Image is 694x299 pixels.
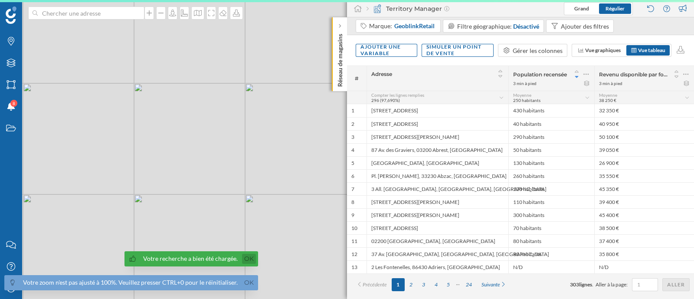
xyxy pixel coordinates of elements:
[592,281,593,288] span: .
[596,281,628,289] span: Aller à la page:
[351,107,354,114] div: 1
[508,104,594,117] div: 430 habitants
[508,208,594,221] div: 300 habitants
[351,186,354,193] div: 7
[508,221,594,234] div: 70 habitants
[594,234,694,247] div: 37 400 €
[561,22,609,31] div: Ajouter des filtres
[638,47,665,53] span: Vue tableau
[367,195,508,208] div: [STREET_ADDRESS][PERSON_NAME]
[367,156,508,169] div: [GEOGRAPHIC_DATA], [GEOGRAPHIC_DATA]
[508,182,594,195] div: 120 habitants
[513,46,563,55] div: Gérer les colonnes
[6,7,16,24] img: Logo Geoblink
[585,47,621,53] span: Vue graphiques
[394,22,435,30] span: GeoblinkRetail
[351,160,354,167] div: 5
[356,41,417,60] div: Ajouter une variable
[351,238,357,245] div: 11
[351,173,354,180] div: 6
[14,6,56,14] span: Assistance
[594,169,694,182] div: 35 550 €
[513,98,540,103] span: 250 habitants
[351,199,354,206] div: 8
[513,92,531,98] span: Moyenne
[351,264,357,271] div: 13
[336,30,344,87] p: Réseau de magasins
[367,169,508,182] div: Pl. [PERSON_NAME], 33230 Abzac, [GEOGRAPHIC_DATA]
[594,221,694,234] div: 38 500 €
[508,130,594,143] div: 290 habitants
[367,260,508,273] div: 2 Les Fontenelles, 86430 Adriers, [GEOGRAPHIC_DATA]
[351,212,354,219] div: 9
[242,254,256,264] a: Ok
[508,117,594,130] div: 40 habitants
[351,225,357,232] div: 10
[508,260,594,273] div: N/D
[513,22,539,31] div: Désactivé
[606,5,625,12] span: Régulier
[594,104,694,117] div: 32 350 €
[599,71,668,78] span: Revenu disponible par foyer
[594,143,694,156] div: 39 050 €
[371,71,392,77] span: Adresse
[594,182,694,195] div: 45 350 €
[508,195,594,208] div: 110 habitants
[371,92,424,98] span: Compter les lignes remplies
[508,143,594,156] div: 50 habitants
[367,143,508,156] div: 87 Av. des Graviers, 03200 Abrest, [GEOGRAPHIC_DATA]
[13,99,15,108] span: 8
[594,260,694,273] div: N/D
[351,147,354,154] div: 4
[367,117,508,130] div: [STREET_ADDRESS]
[579,281,592,288] span: lignes
[367,208,508,221] div: [STREET_ADDRESS][PERSON_NAME]
[422,41,493,60] div: Simuler un point de vente
[574,5,589,12] span: Grand
[513,80,537,86] div: 3 min à pied
[351,134,354,141] div: 3
[594,130,694,143] div: 50 100 €
[371,98,400,103] span: 296 (97,690%)
[594,117,694,130] div: 40 950 €
[513,71,567,78] span: Population recensée
[242,278,256,288] a: Ok
[351,121,354,128] div: 2
[367,182,508,195] div: 3 All. [GEOGRAPHIC_DATA], [GEOGRAPHIC_DATA], [GEOGRAPHIC_DATA]
[599,80,622,86] div: 3 min à pied
[367,104,508,117] div: [STREET_ADDRESS]
[367,130,508,143] div: [STREET_ADDRESS][PERSON_NAME]
[508,234,594,247] div: 80 habitants
[635,280,655,289] input: 1
[369,22,435,30] div: Marque:
[373,4,382,13] img: territory-manager.svg
[599,98,616,103] span: 38 250 €
[570,281,579,288] span: 303
[508,156,594,169] div: 130 habitants
[594,195,694,208] div: 39 400 €
[599,92,617,98] span: Moyenne
[351,75,362,82] span: #
[367,247,508,260] div: 37 Av. [GEOGRAPHIC_DATA], [GEOGRAPHIC_DATA], [GEOGRAPHIC_DATA]
[143,254,238,263] div: Votre recherche a bien été chargée.
[367,221,508,234] div: [STREET_ADDRESS]
[367,4,449,13] div: Territory Manager
[594,247,694,260] div: 35 800 €
[508,247,594,260] div: 80 habitants
[367,234,508,247] div: 02200 [GEOGRAPHIC_DATA], [GEOGRAPHIC_DATA]
[23,278,238,287] div: Votre zoom n'est pas ajusté à 100%. Veuillez presser CTRL+0 pour le réinitialiser.
[508,169,594,182] div: 260 habitants
[351,251,357,258] div: 12
[594,208,694,221] div: 45 400 €
[457,23,512,30] span: Filtre géographique:
[594,156,694,169] div: 26 900 €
